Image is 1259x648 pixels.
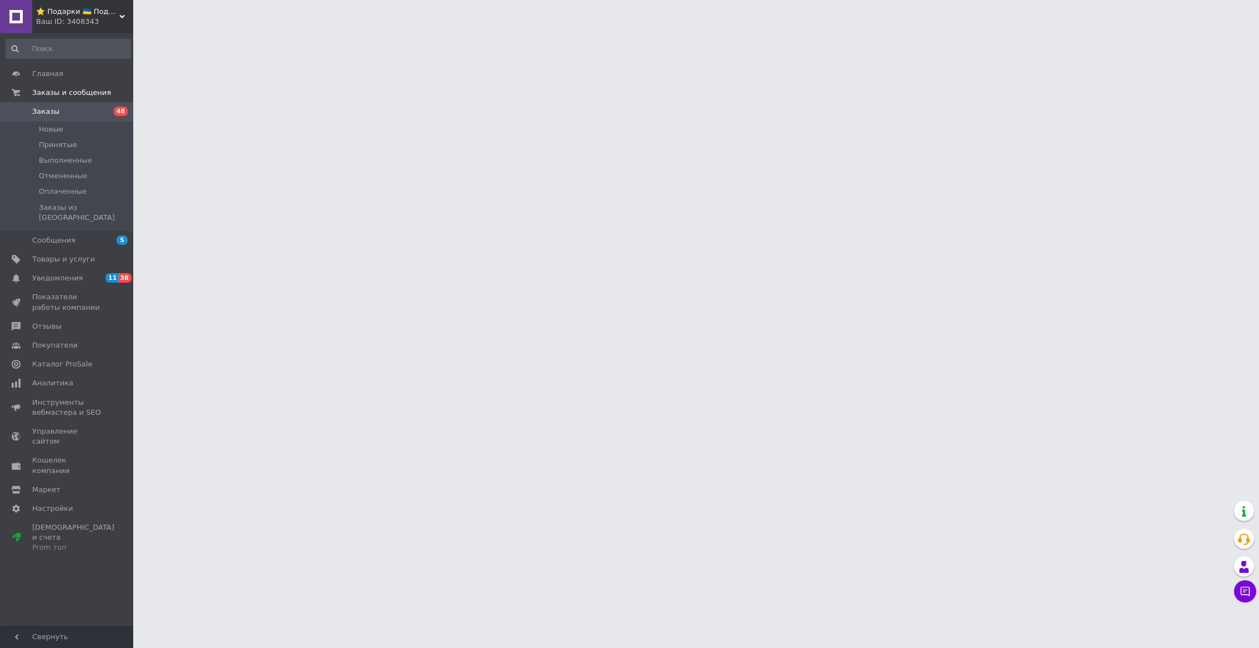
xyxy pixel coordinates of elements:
span: Управление сайтом [32,426,103,446]
div: Prom топ [32,542,114,552]
span: Новые [39,124,63,134]
span: 11 [105,273,118,283]
span: Заказы из [GEOGRAPHIC_DATA] [39,203,130,223]
span: Товары и услуги [32,254,95,264]
div: Ваш ID: 3408343 [36,17,133,27]
span: Сообщения [32,235,75,245]
span: Отмененные [39,171,87,181]
span: Выполненные [39,155,92,165]
button: Чат с покупателем [1234,580,1256,602]
span: Аналитика [32,378,73,388]
span: 5 [117,235,128,245]
span: Инструменты вебмастера и SEO [32,398,103,418]
span: Настройки [32,504,73,514]
span: Оплаченные [39,187,87,197]
span: Заказы и сообщения [32,88,111,98]
span: Главная [32,69,63,79]
span: [DEMOGRAPHIC_DATA] и счета [32,523,114,553]
span: Уведомления [32,273,83,283]
span: Заказы [32,107,59,117]
span: Каталог ProSale [32,359,92,369]
span: Покупатели [32,340,78,350]
span: Показатели работы компании [32,292,103,312]
span: ⭐ Подарки 🇺🇦 Подарочные наборы ручной работы 🎁 [36,7,119,17]
input: Поиск [6,39,131,59]
span: 48 [114,107,128,116]
span: Маркет [32,485,61,495]
span: Принятые [39,140,77,150]
span: 38 [118,273,131,283]
span: Кошелек компании [32,455,103,475]
span: Отзывы [32,322,62,331]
